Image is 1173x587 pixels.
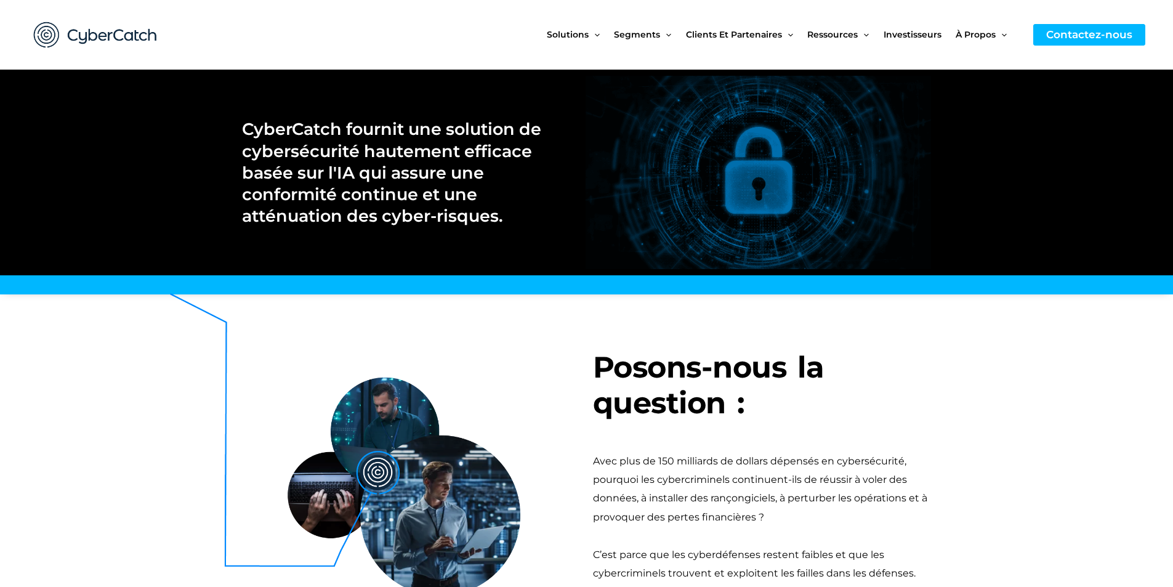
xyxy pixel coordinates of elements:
[547,9,1021,60] nav: Navigation du site : nouveau menu principal
[614,29,660,40] font: Segments
[884,29,941,40] font: Investisseurs
[686,29,782,40] font: Clients et partenaires
[589,9,600,60] span: Menu Basculer
[593,349,824,421] font: Posons-nous la question :
[1033,24,1145,46] a: Contactez-nous
[547,29,589,40] font: Solutions
[660,9,671,60] span: Menu Basculer
[956,29,996,40] font: À propos
[996,9,1007,60] span: Menu Basculer
[807,29,858,40] font: Ressources
[884,9,956,60] a: Investisseurs
[593,549,916,579] font: C’est parce que les cyberdéfenses restent faibles et que les cybercriminels trouvent et exploiten...
[858,9,869,60] span: Menu Basculer
[593,455,927,523] font: Avec plus de 150 milliards de dollars dépensés en cybersécurité, pourquoi les cybercriminels cont...
[242,119,541,225] font: CyberCatch fournit une solution de cybersécurité hautement efficace basée sur l'IA qui assure une...
[782,9,793,60] span: Menu Basculer
[22,9,169,60] img: CyberCatch
[1046,28,1132,41] font: Contactez-nous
